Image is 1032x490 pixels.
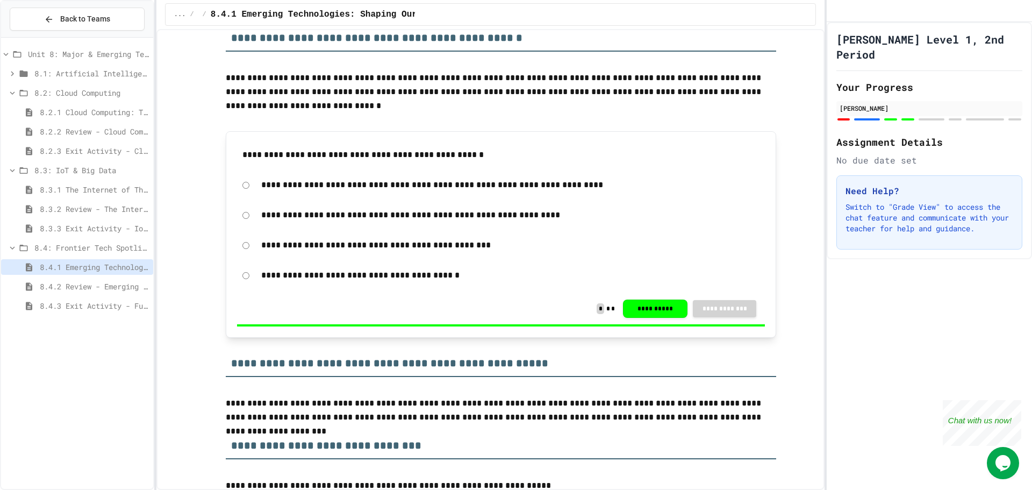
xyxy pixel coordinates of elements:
[40,300,149,311] span: 8.4.3 Exit Activity - Future Tech Challenge
[836,134,1022,150] h2: Assignment Details
[40,261,149,273] span: 8.4.1 Emerging Technologies: Shaping Our Digital Future
[845,202,1013,234] p: Switch to "Grade View" to access the chat feature and communicate with your teacher for help and ...
[60,13,110,25] span: Back to Teams
[190,10,193,19] span: /
[987,447,1021,479] iframe: chat widget
[40,223,149,234] span: 8.3.3 Exit Activity - IoT Data Detective Challenge
[840,103,1019,113] div: [PERSON_NAME]
[40,106,149,118] span: 8.2.1 Cloud Computing: Transforming the Digital World
[203,10,206,19] span: /
[845,184,1013,197] h3: Need Help?
[34,165,149,176] span: 8.3: IoT & Big Data
[40,184,149,195] span: 8.3.1 The Internet of Things and Big Data: Our Connected Digital World
[34,87,149,98] span: 8.2: Cloud Computing
[211,8,494,21] span: 8.4.1 Emerging Technologies: Shaping Our Digital Future
[40,145,149,157] span: 8.2.3 Exit Activity - Cloud Service Detective
[40,126,149,137] span: 8.2.2 Review - Cloud Computing
[836,154,1022,167] div: No due date set
[943,400,1021,446] iframe: chat widget
[28,48,149,60] span: Unit 8: Major & Emerging Technologies
[34,68,149,79] span: 8.1: Artificial Intelligence Basics
[40,281,149,292] span: 8.4.2 Review - Emerging Technologies: Shaping Our Digital Future
[34,242,149,253] span: 8.4: Frontier Tech Spotlight
[836,32,1022,62] h1: [PERSON_NAME] Level 1, 2nd Period
[836,80,1022,95] h2: Your Progress
[174,10,186,19] span: ...
[40,203,149,215] span: 8.3.2 Review - The Internet of Things and Big Data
